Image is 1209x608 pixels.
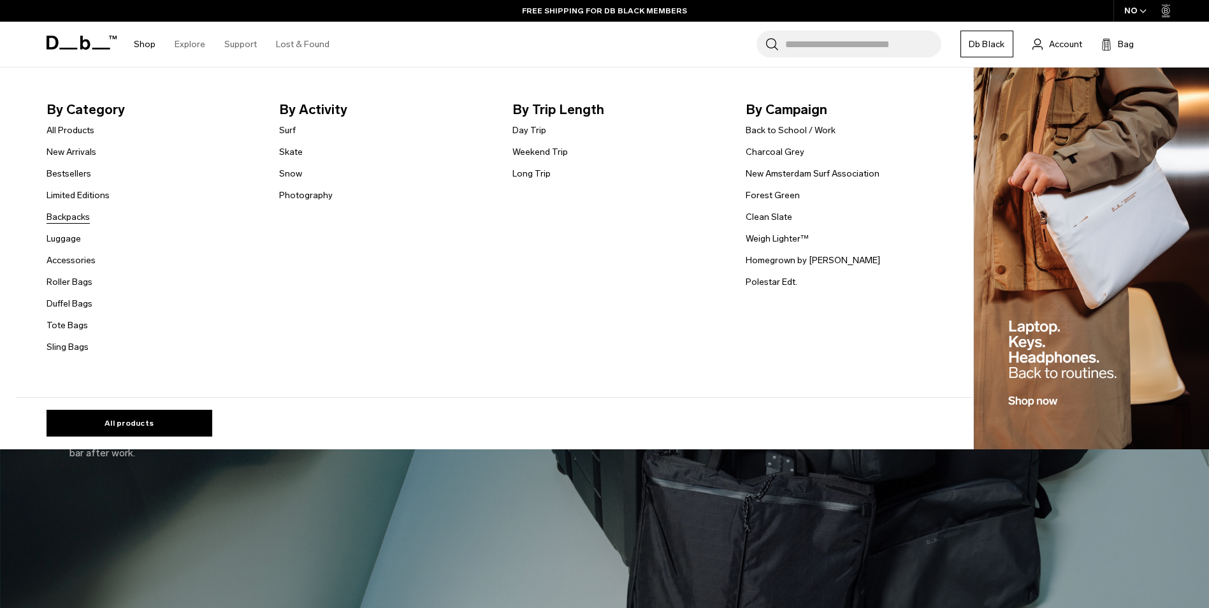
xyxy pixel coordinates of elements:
a: Account [1032,36,1082,52]
a: Shop [134,22,156,67]
a: Limited Editions [47,189,110,202]
a: Backpacks [47,210,90,224]
a: Back to School / Work [746,124,836,137]
a: Polestar Edt. [746,275,797,289]
a: FREE SHIPPING FOR DB BLACK MEMBERS [522,5,687,17]
a: Tote Bags [47,319,88,332]
span: Bag [1118,38,1134,51]
a: Snow [279,167,302,180]
a: All products [47,410,212,437]
span: By Campaign [746,99,959,120]
a: Clean Slate [746,210,792,224]
a: Weekend Trip [512,145,568,159]
nav: Main Navigation [124,22,339,67]
span: By Trip Length [512,99,725,120]
a: Charcoal Grey [746,145,804,159]
a: Day Trip [512,124,546,137]
span: By Activity [279,99,492,120]
a: Explore [175,22,205,67]
a: Sling Bags [47,340,89,354]
a: New Amsterdam Surf Association [746,167,880,180]
img: Db [974,68,1209,450]
a: Long Trip [512,167,551,180]
a: Accessories [47,254,96,267]
a: Weigh Lighter™ [746,232,809,245]
a: New Arrivals [47,145,96,159]
a: Photography [279,189,333,202]
a: Duffel Bags [47,297,92,310]
a: Db Black [960,31,1013,57]
a: Skate [279,145,303,159]
a: Homegrown by [PERSON_NAME] [746,254,880,267]
a: Forest Green [746,189,800,202]
a: Support [224,22,257,67]
a: Luggage [47,232,81,245]
button: Bag [1101,36,1134,52]
a: Surf [279,124,296,137]
a: All Products [47,124,94,137]
a: Roller Bags [47,275,92,289]
a: Lost & Found [276,22,329,67]
span: By Category [47,99,259,120]
span: Account [1049,38,1082,51]
a: Bestsellers [47,167,91,180]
